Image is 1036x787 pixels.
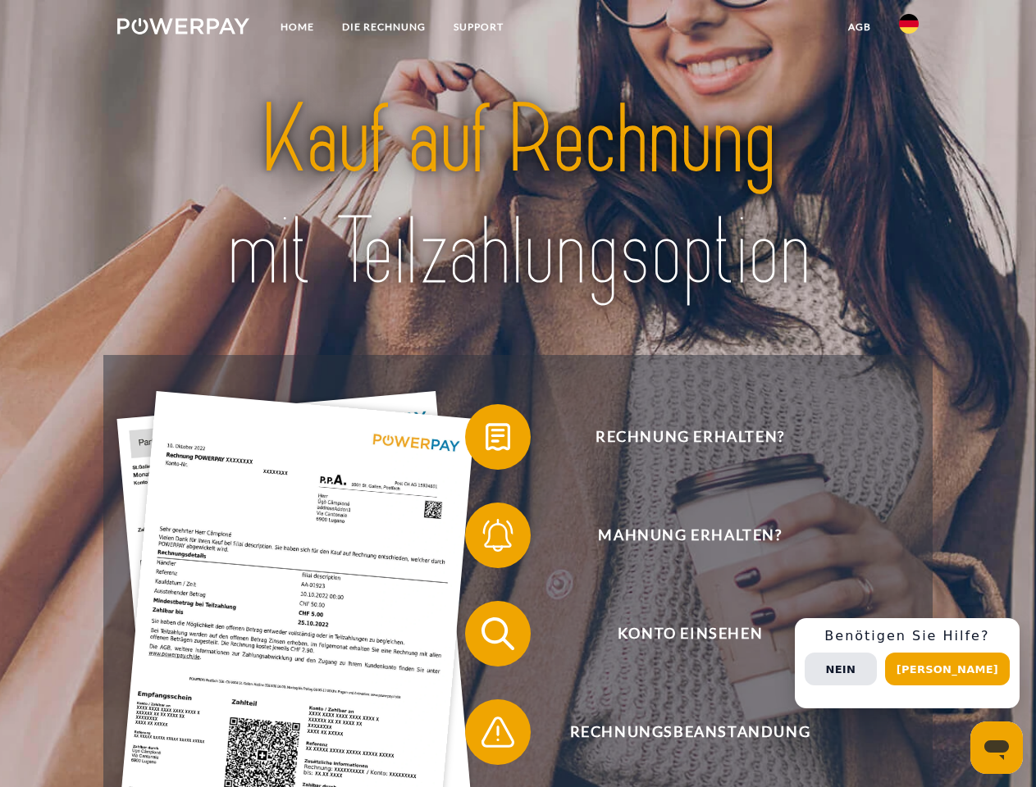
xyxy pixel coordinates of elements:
a: DIE RECHNUNG [328,12,440,42]
img: title-powerpay_de.svg [157,79,879,314]
button: Konto einsehen [465,601,892,666]
span: Rechnung erhalten? [489,404,891,470]
button: Rechnungsbeanstandung [465,699,892,765]
span: Rechnungsbeanstandung [489,699,891,765]
a: agb [834,12,885,42]
img: qb_warning.svg [477,712,518,753]
img: qb_bill.svg [477,416,518,457]
span: Konto einsehen [489,601,891,666]
button: Rechnung erhalten? [465,404,892,470]
iframe: Schaltfläche zum Öffnen des Messaging-Fensters [970,721,1023,774]
button: Mahnung erhalten? [465,503,892,568]
a: Home [267,12,328,42]
span: Mahnung erhalten? [489,503,891,568]
a: SUPPORT [440,12,518,42]
img: qb_bell.svg [477,515,518,556]
img: de [899,14,919,34]
div: Schnellhilfe [795,618,1020,708]
button: Nein [805,653,877,685]
h3: Benötigen Sie Hilfe? [805,628,1010,644]
img: qb_search.svg [477,613,518,654]
button: [PERSON_NAME] [885,653,1010,685]
img: logo-powerpay-white.svg [117,18,249,34]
